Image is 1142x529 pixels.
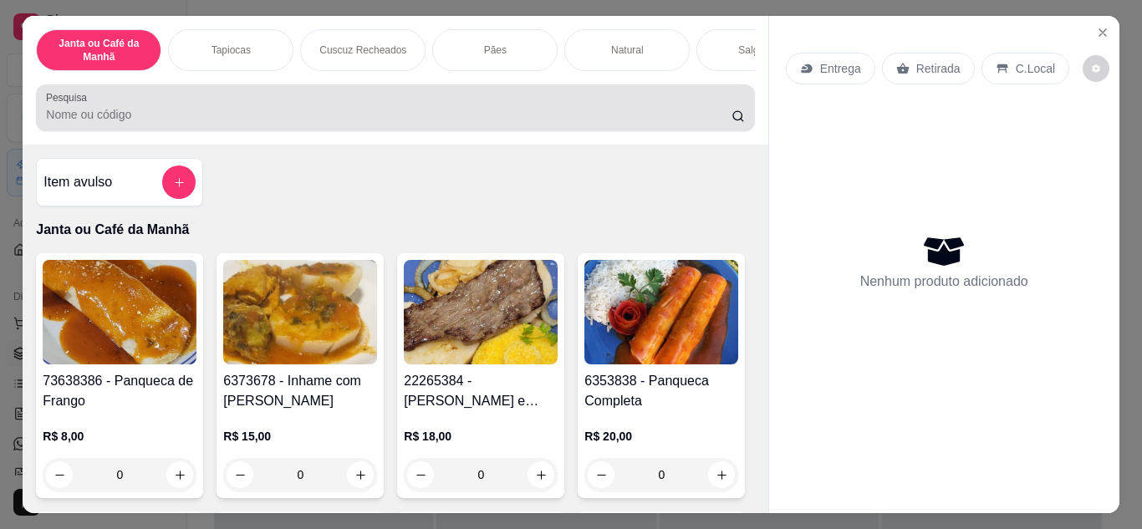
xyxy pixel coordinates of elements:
p: Janta ou Café da Manhã [50,37,147,64]
button: decrease-product-quantity [1083,55,1109,82]
h4: 6373678 - Inhame com [PERSON_NAME] [223,371,377,411]
button: decrease-product-quantity [46,461,73,488]
button: decrease-product-quantity [407,461,434,488]
h4: 22265384 - [PERSON_NAME] e Carne de Sol [404,371,558,411]
p: Janta ou Café da Manhã [36,220,754,240]
button: increase-product-quantity [166,461,193,488]
p: Salgados [738,43,780,57]
p: R$ 15,00 [223,428,377,445]
p: Nenhum produto adicionado [860,272,1028,292]
img: product-image [43,260,196,364]
label: Pesquisa [46,90,93,104]
img: product-image [404,260,558,364]
p: Tapiocas [212,43,251,57]
p: R$ 18,00 [404,428,558,445]
h4: 6353838 - Panqueca Completa [584,371,738,411]
p: Cuscuz Recheados [319,43,406,57]
p: R$ 20,00 [584,428,738,445]
img: product-image [223,260,377,364]
button: increase-product-quantity [708,461,735,488]
p: Retirada [916,60,961,77]
p: Entrega [820,60,861,77]
p: C.Local [1016,60,1055,77]
p: Natural [611,43,644,57]
h4: Item avulso [43,172,112,192]
button: decrease-product-quantity [227,461,253,488]
p: Pães [484,43,507,57]
button: Close [1089,19,1116,46]
h4: 73638386 - Panqueca de Frango [43,371,196,411]
button: increase-product-quantity [528,461,554,488]
input: Pesquisa [46,106,732,123]
button: increase-product-quantity [347,461,374,488]
p: R$ 8,00 [43,428,196,445]
img: product-image [584,260,738,364]
button: add-separate-item [162,165,196,199]
button: decrease-product-quantity [588,461,614,488]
